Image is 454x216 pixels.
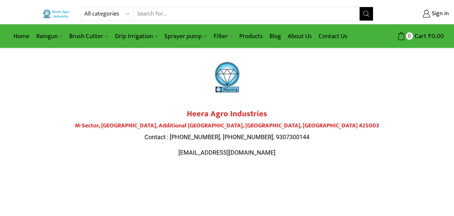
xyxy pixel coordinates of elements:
a: Raingun [33,28,66,44]
a: Blog [266,28,284,44]
span: Contact : [PHONE_NUMBER], [PHONE_NUMBER], 9307300144 [145,133,309,141]
img: heera-logo-1000 [202,52,252,102]
span: 0 [406,32,413,39]
a: Sign in [383,8,449,20]
button: Search button [360,7,373,21]
input: Search for... [134,7,359,21]
a: Contact Us [315,28,351,44]
span: Sign in [430,9,449,18]
a: Filter [210,28,236,44]
bdi: 0.00 [428,31,444,41]
a: Products [236,28,266,44]
span: [EMAIL_ADDRESS][DOMAIN_NAME] [178,149,276,156]
span: Cart [413,32,426,41]
a: About Us [284,28,315,44]
a: Brush Cutter [66,28,111,44]
a: Home [10,28,33,44]
a: Sprayer pump [161,28,210,44]
a: Drip Irrigation [112,28,161,44]
h4: M-Sector, [GEOGRAPHIC_DATA], Additional [GEOGRAPHIC_DATA], [GEOGRAPHIC_DATA], [GEOGRAPHIC_DATA] 4... [39,122,415,130]
span: ₹ [428,31,431,41]
a: 0 Cart ₹0.00 [380,30,444,42]
strong: Heera Agro Industries [187,107,267,121]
